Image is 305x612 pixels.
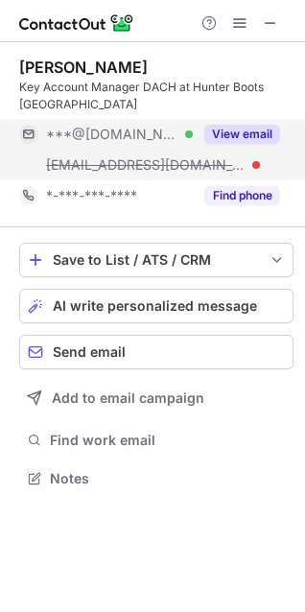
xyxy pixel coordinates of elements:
[53,252,260,268] div: Save to List / ATS / CRM
[19,12,134,35] img: ContactOut v5.3.10
[19,58,148,77] div: [PERSON_NAME]
[50,470,286,487] span: Notes
[52,390,204,406] span: Add to email campaign
[19,79,293,113] div: Key Account Manager DACH at Hunter Boots [GEOGRAPHIC_DATA]
[19,289,293,323] button: AI write personalized message
[19,381,293,415] button: Add to email campaign
[19,335,293,369] button: Send email
[50,432,286,449] span: Find work email
[19,427,293,454] button: Find work email
[19,465,293,492] button: Notes
[204,186,280,205] button: Reveal Button
[19,243,293,277] button: save-profile-one-click
[53,298,257,314] span: AI write personalized message
[53,344,126,360] span: Send email
[204,125,280,144] button: Reveal Button
[46,126,178,143] span: ***@[DOMAIN_NAME]
[46,156,246,174] span: [EMAIL_ADDRESS][DOMAIN_NAME]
